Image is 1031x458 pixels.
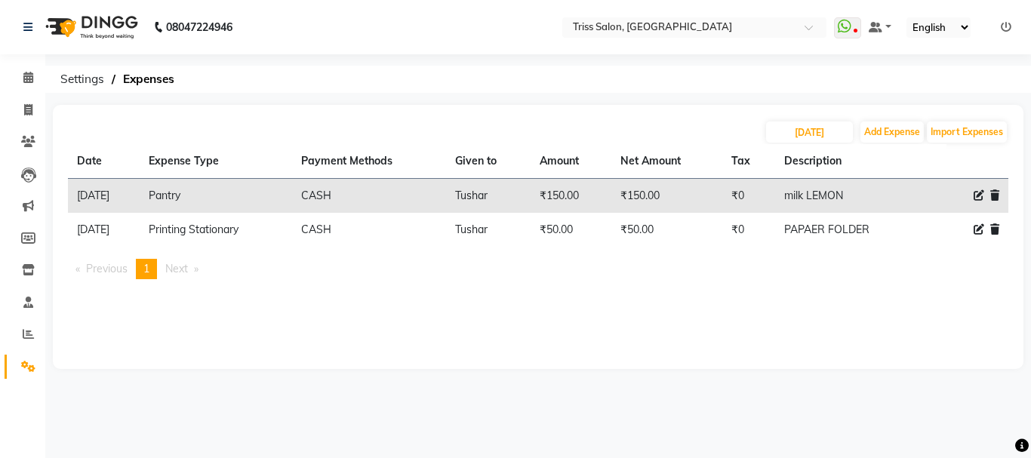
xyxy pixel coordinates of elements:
input: PLACEHOLDER.DATE [766,121,853,143]
td: ₹50.00 [531,213,611,247]
button: Add Expense [860,121,924,143]
td: milk LEMON [775,179,922,214]
span: Settings [53,66,112,93]
td: ₹150.00 [611,179,722,214]
span: Expenses [115,66,182,93]
td: ₹150.00 [531,179,611,214]
td: ₹50.00 [611,213,722,247]
td: Tushar [446,213,531,247]
td: CASH [292,179,447,214]
th: Amount [531,144,611,179]
b: 08047224946 [166,6,232,48]
button: Import Expenses [927,121,1007,143]
td: CASH [292,213,447,247]
nav: Pagination [68,259,1008,279]
th: Description [775,144,922,179]
td: ₹0 [722,179,774,214]
td: Pantry [140,179,292,214]
th: Tax [722,144,774,179]
th: Date [68,144,140,179]
td: [DATE] [68,179,140,214]
td: PAPAER FOLDER [775,213,922,247]
img: logo [38,6,142,48]
td: Tushar [446,179,531,214]
td: [DATE] [68,213,140,247]
span: Next [165,262,188,275]
th: Payment Methods [292,144,447,179]
td: ₹0 [722,213,774,247]
th: Net Amount [611,144,722,179]
span: Previous [86,262,128,275]
th: Given to [446,144,531,179]
th: Expense Type [140,144,292,179]
td: Printing Stationary [140,213,292,247]
span: 1 [143,262,149,275]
